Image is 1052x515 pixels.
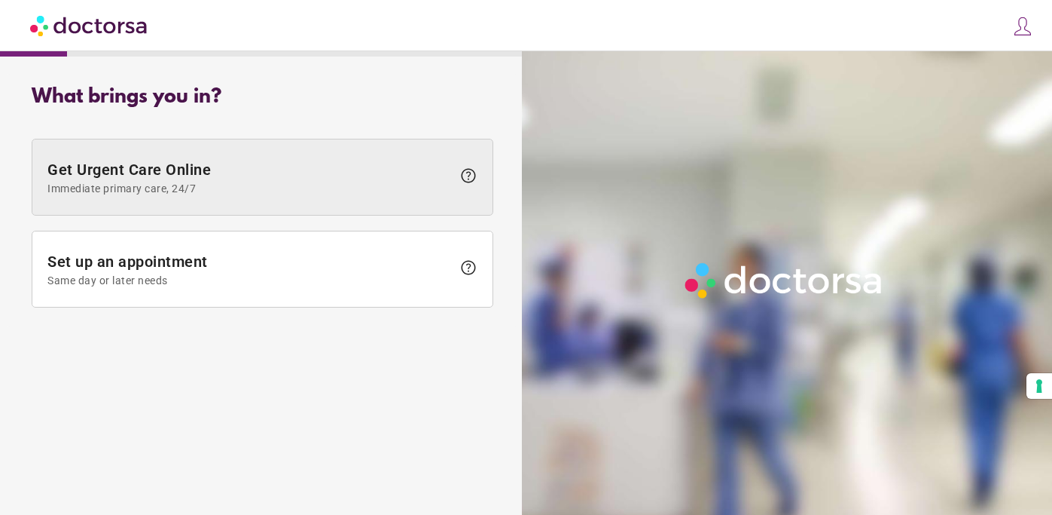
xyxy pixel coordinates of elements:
button: Your consent preferences for tracking technologies [1026,373,1052,399]
div: What brings you in? [32,86,493,109]
img: Doctorsa.com [30,8,149,42]
img: Logo-Doctorsa-trans-White-partial-flat.png [679,257,889,304]
span: Get Urgent Care Online [47,161,452,195]
img: icons8-customer-100.png [1012,16,1033,37]
span: help [459,167,477,185]
span: Immediate primary care, 24/7 [47,182,452,195]
span: Same day or later needs [47,274,452,287]
span: help [459,259,477,277]
span: Set up an appointment [47,253,452,287]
